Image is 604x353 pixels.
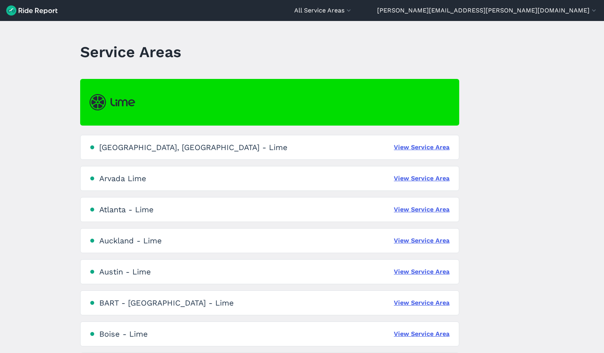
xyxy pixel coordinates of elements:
[99,298,234,308] div: BART - [GEOGRAPHIC_DATA] - Lime
[99,143,288,152] div: [GEOGRAPHIC_DATA], [GEOGRAPHIC_DATA] - Lime
[99,329,148,339] div: Boise - Lime
[99,236,162,245] div: Auckland - Lime
[394,205,449,214] a: View Service Area
[394,174,449,183] a: View Service Area
[80,41,181,63] h1: Service Areas
[394,267,449,276] a: View Service Area
[6,5,58,16] img: Ride Report
[99,174,146,183] div: Arvada Lime
[394,329,449,339] a: View Service Area
[394,143,449,152] a: View Service Area
[90,94,135,110] img: Lime
[377,6,598,15] button: [PERSON_NAME][EMAIL_ADDRESS][PERSON_NAME][DOMAIN_NAME]
[99,205,154,214] div: Atlanta - Lime
[394,298,449,308] a: View Service Area
[294,6,353,15] button: All Service Areas
[394,236,449,245] a: View Service Area
[99,267,151,276] div: Austin - Lime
